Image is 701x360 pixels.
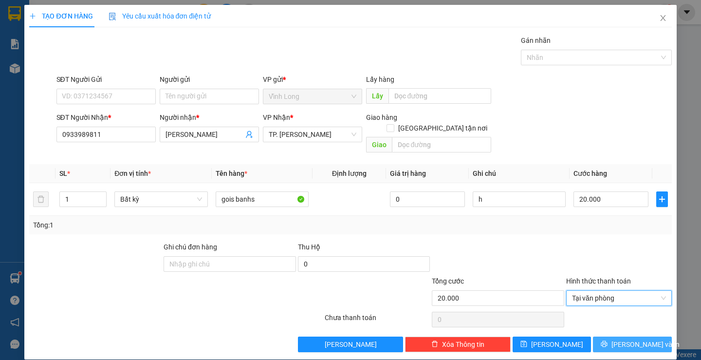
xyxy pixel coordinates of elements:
[442,339,484,350] span: Xóa Thông tin
[56,112,156,123] div: SĐT Người Nhận
[566,277,631,285] label: Hình thức thanh toán
[432,277,464,285] span: Tổng cước
[469,164,570,183] th: Ghi chú
[29,13,36,19] span: plus
[611,339,680,350] span: [PERSON_NAME] và In
[269,127,356,142] span: TP. Hồ Chí Minh
[332,170,367,177] span: Định lượng
[366,114,397,121] span: Giao hàng
[473,191,566,207] input: Ghi Chú
[109,12,211,20] span: Yêu cầu xuất hóa đơn điện tử
[366,76,394,83] span: Lấy hàng
[656,191,668,207] button: plus
[657,195,667,203] span: plus
[120,192,202,207] span: Bất kỳ
[216,170,247,177] span: Tên hàng
[531,339,583,350] span: [PERSON_NAME]
[298,243,320,251] span: Thu Hộ
[572,291,666,305] span: Tại văn phòng
[56,74,156,85] div: SĐT Người Gửi
[269,89,356,104] span: Vĩnh Long
[431,341,438,348] span: delete
[324,312,431,329] div: Chưa thanh toán
[160,74,259,85] div: Người gửi
[601,341,608,348] span: printer
[114,170,151,177] span: Đơn vị tính
[573,170,607,177] span: Cước hàng
[394,123,491,133] span: [GEOGRAPHIC_DATA] tận nơi
[33,220,271,230] div: Tổng: 1
[216,191,309,207] input: VD: Bàn, Ghế
[164,243,217,251] label: Ghi chú đơn hàng
[298,337,404,352] button: [PERSON_NAME]
[33,191,49,207] button: delete
[109,13,116,20] img: icon
[390,191,465,207] input: 0
[245,131,253,138] span: user-add
[263,74,362,85] div: VP gửi
[521,37,551,44] label: Gán nhãn
[29,12,92,20] span: TẠO ĐƠN HÀNG
[390,170,426,177] span: Giá trị hàng
[366,137,392,152] span: Giao
[263,114,290,121] span: VP Nhận
[520,341,527,348] span: save
[659,14,667,22] span: close
[325,339,377,350] span: [PERSON_NAME]
[59,170,67,177] span: SL
[366,88,388,104] span: Lấy
[593,337,671,352] button: printer[PERSON_NAME] và In
[388,88,491,104] input: Dọc đường
[513,337,591,352] button: save[PERSON_NAME]
[649,5,677,32] button: Close
[160,112,259,123] div: Người nhận
[405,337,511,352] button: deleteXóa Thông tin
[164,256,296,272] input: Ghi chú đơn hàng
[392,137,491,152] input: Dọc đường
